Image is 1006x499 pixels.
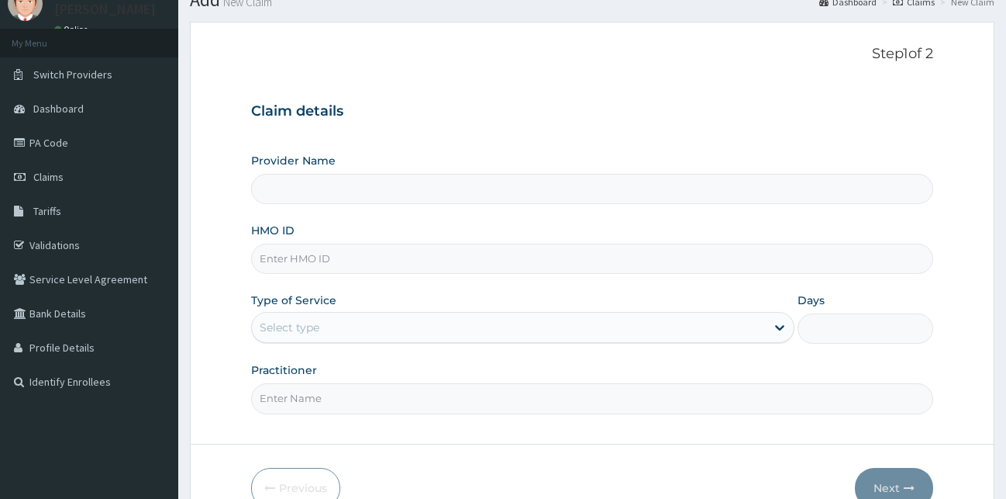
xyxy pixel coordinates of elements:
[251,244,934,274] input: Enter HMO ID
[54,2,156,16] p: [PERSON_NAME]
[251,362,317,378] label: Practitioner
[33,102,84,116] span: Dashboard
[251,223,295,238] label: HMO ID
[251,103,934,120] h3: Claim details
[54,24,91,35] a: Online
[33,204,61,218] span: Tariffs
[798,293,825,308] label: Days
[33,68,112,81] span: Switch Providers
[251,293,336,308] label: Type of Service
[251,383,934,414] input: Enter Name
[251,46,934,63] p: Step 1 of 2
[260,320,319,335] div: Select type
[33,170,64,184] span: Claims
[251,153,336,168] label: Provider Name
